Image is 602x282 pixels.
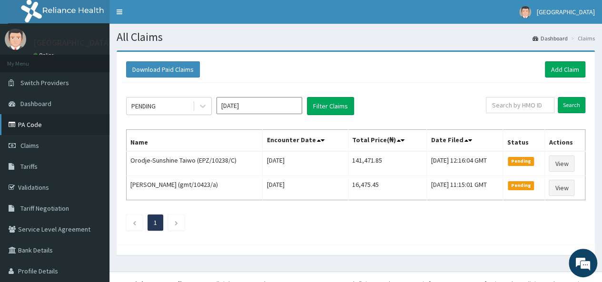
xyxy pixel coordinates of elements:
[127,151,263,176] td: Orodje-Sunshine Taiwo (EPZ/10238/C)
[307,97,354,115] button: Filter Claims
[20,141,39,150] span: Claims
[427,176,503,200] td: [DATE] 11:15:01 GMT
[427,151,503,176] td: [DATE] 12:16:04 GMT
[549,180,574,196] a: View
[549,156,574,172] a: View
[569,34,595,42] li: Claims
[508,181,534,190] span: Pending
[348,151,427,176] td: 141,471.85
[117,31,595,43] h1: All Claims
[131,101,156,111] div: PENDING
[20,78,69,87] span: Switch Providers
[508,157,534,165] span: Pending
[263,130,348,152] th: Encounter Date
[263,151,348,176] td: [DATE]
[20,162,38,171] span: Tariffs
[33,52,56,58] a: Online
[348,130,427,152] th: Total Price(₦)
[519,6,531,18] img: User Image
[20,99,51,108] span: Dashboard
[154,218,157,227] a: Page 1 is your current page
[348,176,427,200] td: 16,475.45
[486,97,554,113] input: Search by HMO ID
[217,97,302,114] input: Select Month and Year
[20,204,69,213] span: Tariff Negotiation
[132,218,137,227] a: Previous page
[427,130,503,152] th: Date Filed
[537,8,595,16] span: [GEOGRAPHIC_DATA]
[533,34,568,42] a: Dashboard
[33,39,112,47] p: [GEOGRAPHIC_DATA]
[127,176,263,200] td: [PERSON_NAME] (gmt/10423/a)
[174,218,178,227] a: Next page
[5,29,26,50] img: User Image
[127,130,263,152] th: Name
[263,176,348,200] td: [DATE]
[558,97,585,113] input: Search
[503,130,545,152] th: Status
[126,61,200,78] button: Download Paid Claims
[545,61,585,78] a: Add Claim
[545,130,585,152] th: Actions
